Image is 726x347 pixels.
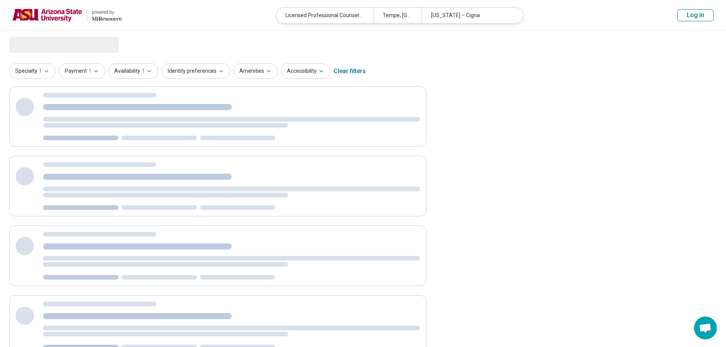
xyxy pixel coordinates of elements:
div: [US_STATE] – Cigna [421,8,518,23]
div: Clear filters [333,62,366,80]
button: Availability1 [108,63,159,79]
button: Specialty1 [9,63,56,79]
div: Open chat [694,317,717,339]
span: 1 [88,67,91,75]
div: Tempe, [GEOGRAPHIC_DATA] [373,8,421,23]
span: 1 [39,67,42,75]
a: Arizona State Universitypowered by [12,6,122,24]
span: 1 [142,67,145,75]
button: Payment1 [59,63,105,79]
button: Amenities [233,63,278,79]
span: Loading... [9,37,73,52]
div: Licensed Professional Counselor (LPC) [276,8,373,23]
div: powered by [92,9,122,16]
button: Identity preferences [162,63,230,79]
button: Accessibility [281,63,330,79]
img: Arizona State University [12,6,82,24]
button: Log In [677,9,714,21]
